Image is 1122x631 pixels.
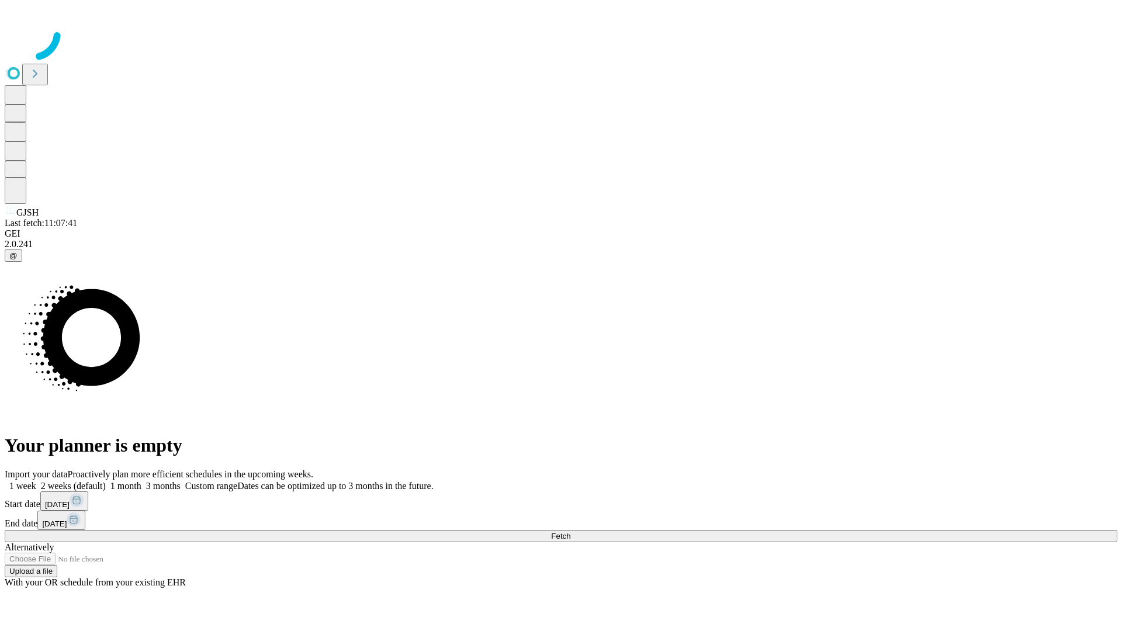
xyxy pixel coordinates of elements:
[5,249,22,262] button: @
[41,481,106,491] span: 2 weeks (default)
[5,435,1117,456] h1: Your planner is empty
[237,481,433,491] span: Dates can be optimized up to 3 months in the future.
[42,519,67,528] span: [DATE]
[110,481,141,491] span: 1 month
[5,491,1117,511] div: Start date
[16,207,39,217] span: GJSH
[551,532,570,540] span: Fetch
[5,542,54,552] span: Alternatively
[5,530,1117,542] button: Fetch
[5,577,186,587] span: With your OR schedule from your existing EHR
[5,228,1117,239] div: GEI
[68,469,313,479] span: Proactively plan more efficient schedules in the upcoming weeks.
[5,511,1117,530] div: End date
[185,481,237,491] span: Custom range
[5,218,77,228] span: Last fetch: 11:07:41
[45,500,70,509] span: [DATE]
[9,251,18,260] span: @
[5,239,1117,249] div: 2.0.241
[5,469,68,479] span: Import your data
[37,511,85,530] button: [DATE]
[146,481,181,491] span: 3 months
[9,481,36,491] span: 1 week
[5,565,57,577] button: Upload a file
[40,491,88,511] button: [DATE]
